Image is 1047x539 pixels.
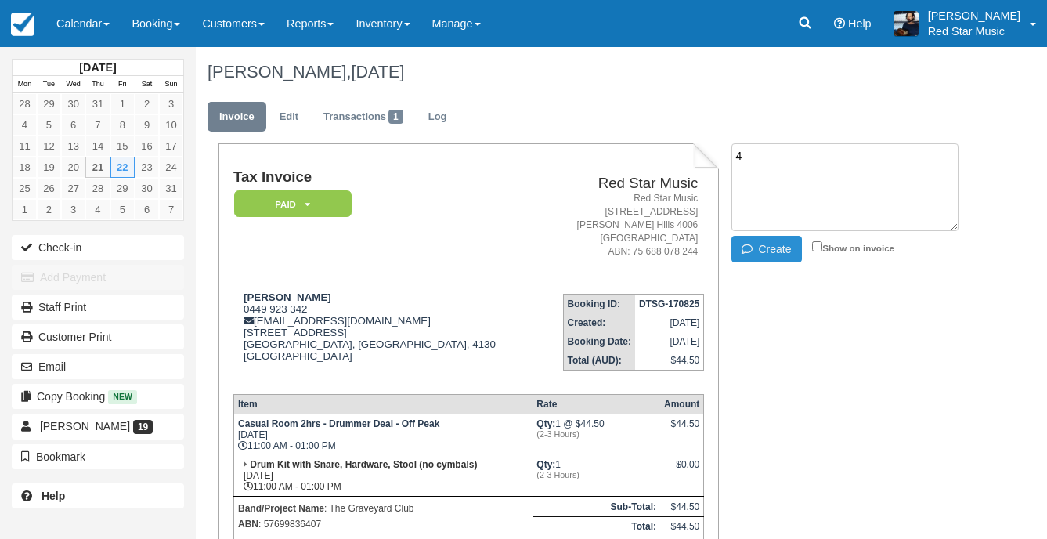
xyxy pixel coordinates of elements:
[110,157,135,178] a: 22
[12,265,184,290] button: Add Payment
[12,324,184,349] a: Customer Print
[12,483,184,508] a: Help
[61,76,85,93] th: Wed
[928,24,1020,39] p: Red Star Music
[660,516,704,536] td: $44.50
[664,459,699,483] div: $0.00
[85,136,110,157] a: 14
[110,93,135,114] a: 1
[660,394,704,414] th: Amount
[238,501,529,516] p: : The Graveyard Club
[731,236,802,262] button: Create
[12,354,184,379] button: Email
[546,175,699,192] h2: Red Star Music
[85,178,110,199] a: 28
[12,384,184,409] button: Copy Booking New
[533,414,660,455] td: 1 @ $44.50
[664,418,699,442] div: $44.50
[208,63,969,81] h1: [PERSON_NAME],
[635,351,704,371] td: $44.50
[635,332,704,351] td: [DATE]
[85,199,110,220] a: 4
[61,114,85,136] a: 6
[12,295,184,320] a: Staff Print
[135,76,159,93] th: Sat
[563,351,635,371] th: Total (AUD):
[159,178,183,199] a: 31
[135,199,159,220] a: 6
[79,61,116,74] strong: [DATE]
[13,136,37,157] a: 11
[233,414,533,455] td: [DATE] 11:00 AM - 01:00 PM
[61,199,85,220] a: 3
[536,459,555,470] strong: Qty
[13,76,37,93] th: Mon
[12,414,184,439] a: [PERSON_NAME] 19
[233,169,540,186] h1: Tax Invoice
[135,136,159,157] a: 16
[159,157,183,178] a: 24
[85,93,110,114] a: 31
[159,76,183,93] th: Sun
[834,18,845,29] i: Help
[85,76,110,93] th: Thu
[13,178,37,199] a: 25
[533,516,660,536] th: Total:
[159,136,183,157] a: 17
[61,136,85,157] a: 13
[135,93,159,114] a: 2
[812,241,822,251] input: Show on invoice
[13,114,37,136] a: 4
[233,455,533,497] td: [DATE] 11:00 AM - 01:00 PM
[135,114,159,136] a: 9
[37,199,61,220] a: 2
[928,8,1020,24] p: [PERSON_NAME]
[61,93,85,114] a: 30
[533,455,660,497] td: 1
[233,394,533,414] th: Item
[110,76,135,93] th: Fri
[312,102,415,132] a: Transactions1
[244,291,331,303] strong: [PERSON_NAME]
[563,313,635,332] th: Created:
[635,313,704,332] td: [DATE]
[37,178,61,199] a: 26
[208,102,266,132] a: Invoice
[42,490,65,502] b: Help
[133,420,153,434] span: 19
[12,444,184,469] button: Bookmark
[12,235,184,260] button: Check-in
[85,114,110,136] a: 7
[660,497,704,516] td: $44.50
[135,178,159,199] a: 30
[639,298,699,309] strong: DTSG-170825
[135,157,159,178] a: 23
[268,102,310,132] a: Edit
[159,93,183,114] a: 3
[546,192,699,259] address: Red Star Music [STREET_ADDRESS] [PERSON_NAME] Hills 4006 [GEOGRAPHIC_DATA] ABN: 75 688 078 244
[238,516,529,532] p: : 57699836407
[37,76,61,93] th: Tue
[894,11,919,36] img: A1
[61,178,85,199] a: 27
[37,93,61,114] a: 29
[13,157,37,178] a: 18
[250,459,477,470] strong: Drum Kit with Snare, Hardware, Stool (no cymbals)
[159,199,183,220] a: 7
[417,102,459,132] a: Log
[234,190,352,218] em: Paid
[563,294,635,313] th: Booking ID:
[13,199,37,220] a: 1
[110,136,135,157] a: 15
[536,429,656,439] em: (2-3 Hours)
[563,332,635,351] th: Booking Date:
[110,199,135,220] a: 5
[108,390,137,403] span: New
[536,470,656,479] em: (2-3 Hours)
[533,394,660,414] th: Rate
[61,157,85,178] a: 20
[238,503,324,514] strong: Band/Project Name
[848,17,872,30] span: Help
[40,420,130,432] span: [PERSON_NAME]
[37,157,61,178] a: 19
